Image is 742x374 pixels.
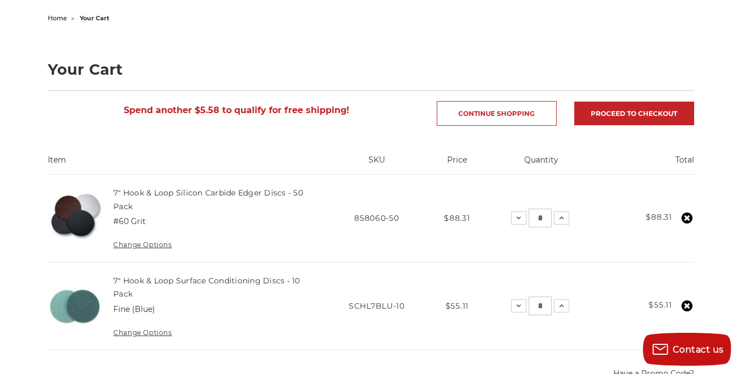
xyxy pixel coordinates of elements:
a: 7" Hook & Loop Surface Conditioning Discs - 10 Pack [113,276,300,299]
dd: Fine (Blue) [113,304,155,315]
th: Quantity [482,154,600,174]
a: Change Options [113,241,172,249]
span: $55.11 [446,301,469,311]
th: SKU [322,154,431,174]
strong: $55.11 [648,300,672,310]
img: Silicon Carbide 7" Hook & Loop Edger Discs [48,192,102,245]
dd: #60 Grit [113,216,146,227]
th: Price [432,154,483,174]
a: 7" Hook & Loop Silicon Carbide Edger Discs - 50 Pack [113,188,303,211]
a: Continue Shopping [437,101,557,126]
span: Contact us [673,344,724,355]
th: Total [600,154,694,174]
span: $88.31 [444,213,470,223]
a: Change Options [113,328,172,337]
span: Spend another $5.58 to qualify for free shipping! [124,105,349,115]
a: home [48,14,67,22]
th: Item [48,154,322,174]
h1: Your Cart [48,62,694,77]
strong: $88.31 [646,212,672,222]
span: 858060-50 [354,213,399,223]
img: 7" Hook & Loop Surface Conditioning Discs - 10 Pack [48,279,102,333]
input: 7" Hook & Loop Surface Conditioning Discs - 10 Pack Quantity: [529,297,552,315]
span: your cart [80,14,109,22]
span: SCHL7BLU-10 [349,301,405,311]
button: Contact us [643,333,731,366]
input: 7" Hook & Loop Silicon Carbide Edger Discs - 50 Pack Quantity: [529,209,552,227]
a: Proceed to checkout [574,102,694,125]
